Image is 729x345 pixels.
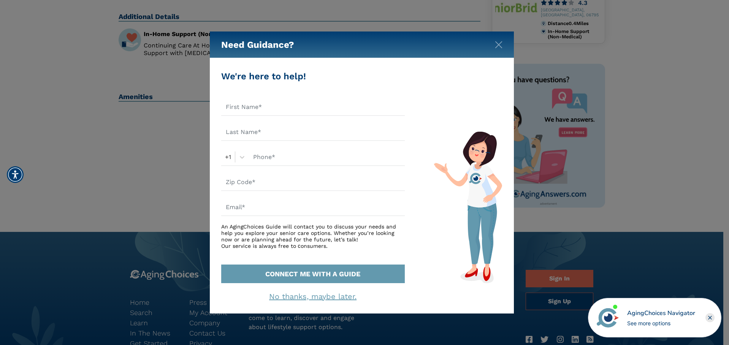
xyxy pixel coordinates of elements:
[221,32,294,58] h5: Need Guidance?
[221,173,405,191] input: Zip Code*
[627,319,695,327] div: See more options
[495,41,502,49] img: modal-close.svg
[249,148,405,166] input: Phone*
[221,69,405,83] div: We're here to help!
[595,305,621,331] img: avatar
[221,224,405,249] div: An AgingChoices Guide will contact you to discuss your needs and help you explore your senior car...
[495,39,502,47] button: Close
[7,166,24,183] div: Accessibility Menu
[705,313,715,322] div: Close
[221,98,405,116] input: First Name*
[221,198,405,216] input: Email*
[627,309,695,318] div: AgingChoices Navigator
[434,131,502,283] img: match-guide-form.svg
[221,123,405,141] input: Last Name*
[269,292,357,301] a: No thanks, maybe later.
[221,265,405,283] button: CONNECT ME WITH A GUIDE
